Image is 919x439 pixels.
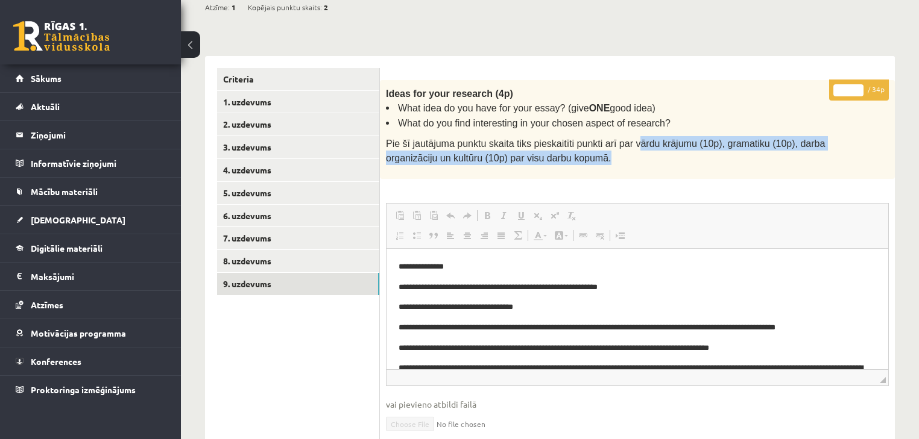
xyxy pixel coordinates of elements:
[386,398,889,411] span: vai pievieno atbildi failā
[16,121,166,149] a: Ziņojumi
[31,263,166,290] legend: Maksājumi
[16,347,166,375] a: Konferences
[217,273,379,295] a: 9. uzdevums
[513,208,529,223] a: Pasvītrojums (vadīšanas taustiņš+U)
[16,234,166,262] a: Digitālie materiāli
[387,249,888,369] iframe: Bagātinātā teksta redaktors, wiswyg-editor-user-answer-47024921526220
[880,377,886,383] span: Mērogot
[16,178,166,205] a: Mācību materiāli
[16,376,166,403] a: Proktoringa izmēģinājums
[31,186,98,197] span: Mācību materiāli
[546,208,563,223] a: Augšraksts
[31,243,103,254] span: Digitālie materiāli
[529,228,551,243] a: Teksta krāsa
[425,228,442,243] a: Bloka citāts
[398,118,671,128] span: What do you find interesting in your chosen aspect of research?
[217,250,379,272] a: 8. uzdevums
[493,228,510,243] a: Izlīdzināt malas
[31,73,62,84] span: Sākums
[217,159,379,181] a: 4. uzdevums
[217,227,379,249] a: 7. uzdevums
[16,64,166,92] a: Sākums
[391,228,408,243] a: Ievietot/noņemt numurētu sarakstu
[829,79,889,101] p: / 34p
[16,149,166,177] a: Informatīvie ziņojumi
[31,121,166,149] legend: Ziņojumi
[589,103,610,113] b: ONE
[12,12,490,139] body: Bagātinātā teksta redaktors, wiswyg-editor-user-answer-47024921526220
[510,228,526,243] a: Math
[16,263,166,290] a: Maksājumi
[217,136,379,158] a: 3. uzdevums
[425,208,442,223] a: Ievietot no Worda
[479,208,496,223] a: Treknraksts (vadīšanas taustiņš+B)
[16,291,166,319] a: Atzīmes
[496,208,513,223] a: Slīpraksts (vadīšanas taustiņš+I)
[408,208,425,223] a: Ievietot kā vienkāršu tekstu (vadīšanas taustiņš+pārslēgšanas taustiņš+V)
[386,139,825,163] span: Pie šī jautājuma punktu skaita tiks pieskaitīti punkti arī par vārdu krājumu (10p), gramatiku (10...
[31,101,60,112] span: Aktuāli
[386,89,513,99] span: Ideas for your research (4p)
[592,228,608,243] a: Atsaistīt
[217,205,379,227] a: 6. uzdevums
[13,21,110,51] a: Rīgas 1. Tālmācības vidusskola
[31,149,166,177] legend: Informatīvie ziņojumi
[16,93,166,120] a: Aktuāli
[408,228,425,243] a: Ievietot/noņemt sarakstu ar aizzīmēm
[442,208,459,223] a: Atcelt (vadīšanas taustiņš+Z)
[31,214,125,225] span: [DEMOGRAPHIC_DATA]
[217,68,379,90] a: Criteria
[398,103,655,113] span: What idea do you have for your essay? (give good idea)
[611,228,628,243] a: Ievietot lapas pārtraukumu drukai
[476,228,493,243] a: Izlīdzināt pa labi
[529,208,546,223] a: Apakšraksts
[31,299,63,310] span: Atzīmes
[575,228,592,243] a: Saite (vadīšanas taustiņš+K)
[31,384,136,395] span: Proktoringa izmēģinājums
[459,228,476,243] a: Centrēti
[31,356,81,367] span: Konferences
[217,91,379,113] a: 1. uzdevums
[217,182,379,204] a: 5. uzdevums
[391,208,408,223] a: Ielīmēt (vadīšanas taustiņš+V)
[551,228,572,243] a: Fona krāsa
[16,206,166,234] a: [DEMOGRAPHIC_DATA]
[563,208,580,223] a: Noņemt stilus
[31,328,126,338] span: Motivācijas programma
[459,208,476,223] a: Atkārtot (vadīšanas taustiņš+Y)
[442,228,459,243] a: Izlīdzināt pa kreisi
[217,113,379,135] a: 2. uzdevums
[16,319,166,347] a: Motivācijas programma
